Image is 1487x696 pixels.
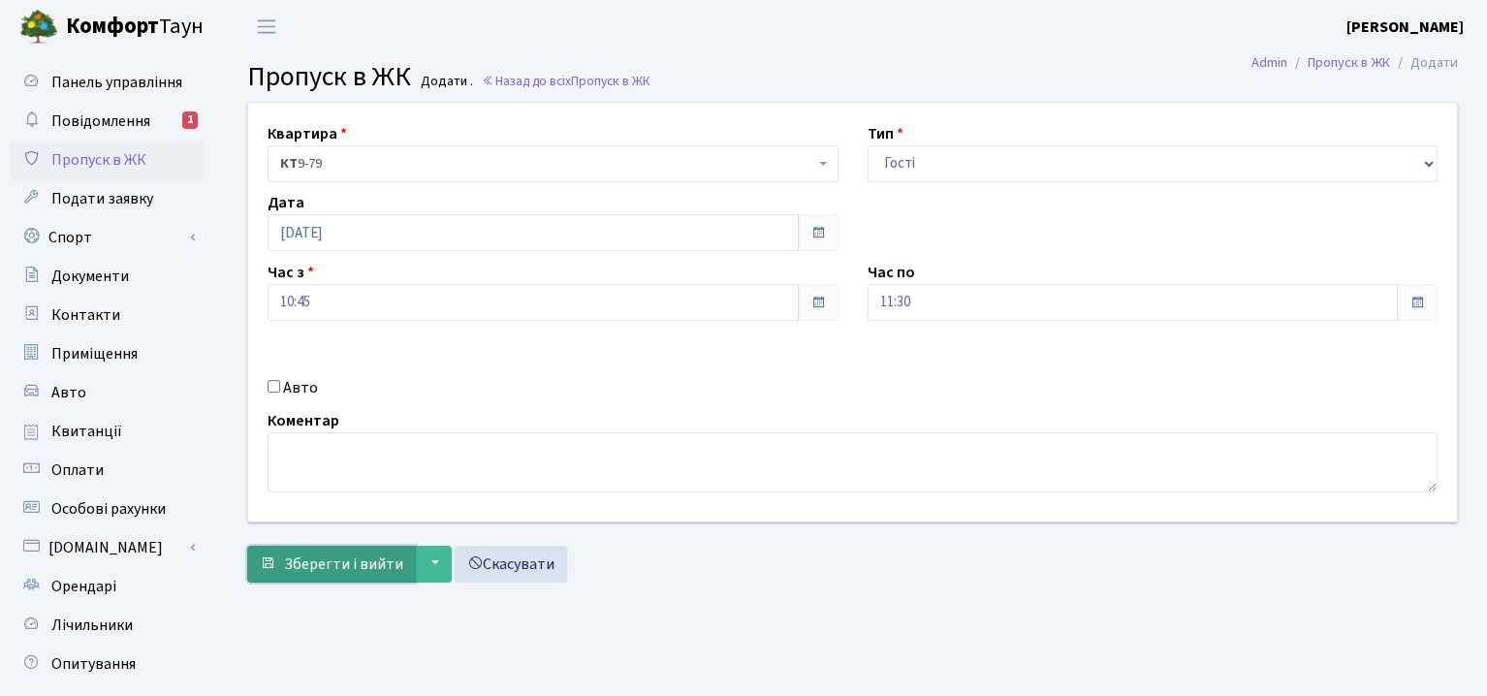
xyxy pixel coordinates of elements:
span: Опитування [51,653,136,675]
label: Коментар [268,409,339,432]
a: Панель управління [10,63,204,102]
a: Орендарі [10,567,204,606]
span: Авто [51,382,86,403]
a: Контакти [10,296,204,334]
label: Квартира [268,122,347,145]
a: Пропуск в ЖК [10,141,204,179]
a: Опитування [10,645,204,683]
a: Документи [10,257,204,296]
div: 1 [182,111,198,129]
a: Квитанції [10,412,204,451]
span: Квитанції [51,421,122,442]
span: Пропуск в ЖК [571,72,650,90]
span: Особові рахунки [51,498,166,520]
span: <b>КТ</b>&nbsp;&nbsp;&nbsp;&nbsp;9-79 [268,145,838,182]
span: <b>КТ</b>&nbsp;&nbsp;&nbsp;&nbsp;9-79 [280,154,814,174]
span: Пропуск в ЖК [247,57,411,96]
a: Приміщення [10,334,204,373]
span: Лічильники [51,615,133,636]
span: Пропуск в ЖК [51,149,146,171]
label: Час з [268,261,314,284]
span: Приміщення [51,343,138,364]
a: [PERSON_NAME] [1346,16,1464,39]
span: Орендарі [51,576,116,597]
b: КТ [280,154,298,174]
span: Подати заявку [51,188,153,209]
span: Зберегти і вийти [284,554,403,575]
a: [DOMAIN_NAME] [10,528,204,567]
label: Тип [868,122,903,145]
nav: breadcrumb [1222,43,1487,83]
span: Панель управління [51,72,182,93]
span: Оплати [51,459,104,481]
button: Переключити навігацію [242,11,291,43]
b: Комфорт [66,11,159,42]
a: Admin [1251,52,1287,73]
a: Авто [10,373,204,412]
label: Час по [868,261,915,284]
label: Авто [283,376,318,399]
label: Дата [268,191,304,214]
li: Додати [1390,52,1458,74]
b: [PERSON_NAME] [1346,16,1464,38]
span: Таун [66,11,204,44]
span: Повідомлення [51,111,150,132]
a: Спорт [10,218,204,257]
button: Зберегти і вийти [247,546,416,583]
a: Скасувати [455,546,567,583]
img: logo.png [19,8,58,47]
a: Особові рахунки [10,490,204,528]
a: Повідомлення1 [10,102,204,141]
span: Контакти [51,304,120,326]
small: Додати . [417,74,473,90]
a: Лічильники [10,606,204,645]
a: Назад до всіхПропуск в ЖК [482,72,650,90]
a: Подати заявку [10,179,204,218]
span: Документи [51,266,129,287]
a: Оплати [10,451,204,490]
a: Пропуск в ЖК [1308,52,1390,73]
